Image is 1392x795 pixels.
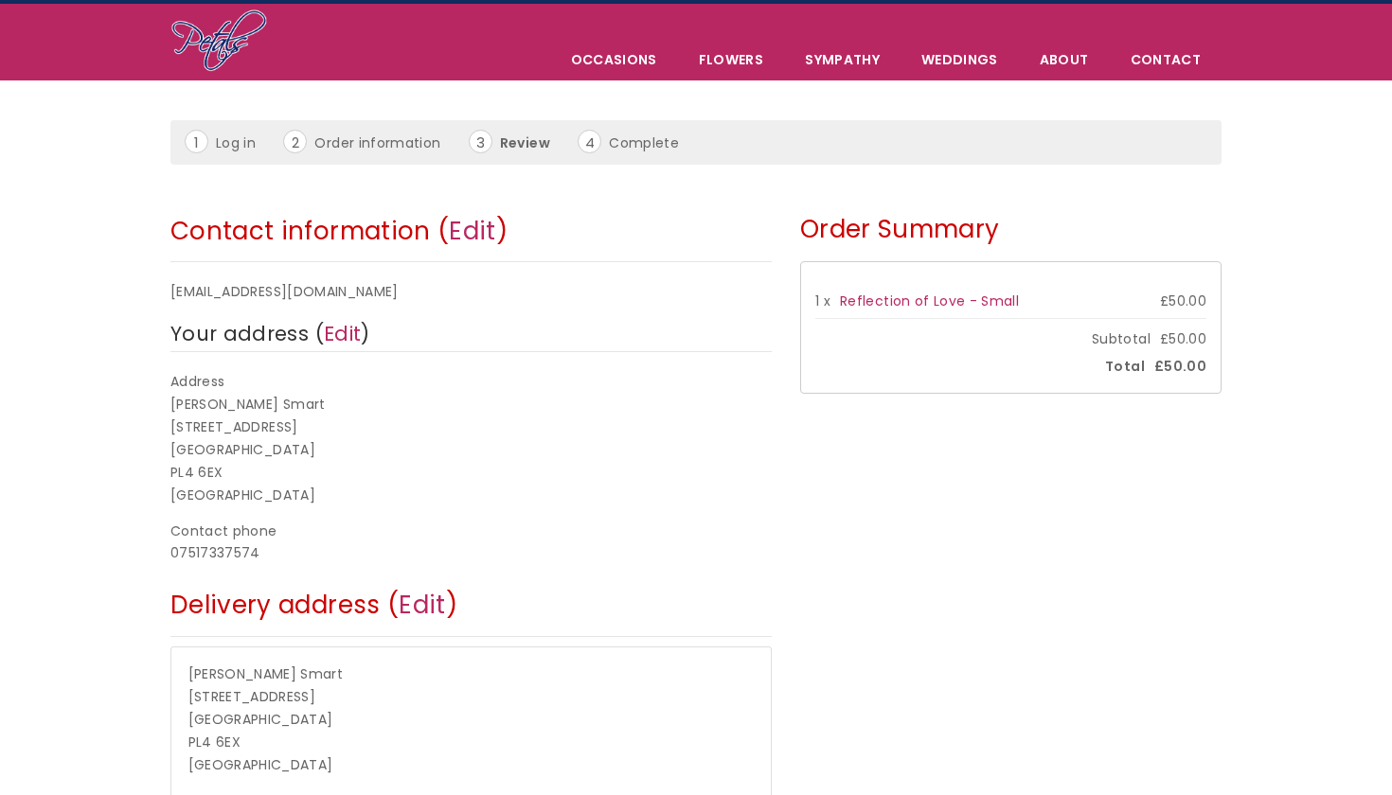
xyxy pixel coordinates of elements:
[283,130,464,155] li: Order information
[188,755,333,774] span: [GEOGRAPHIC_DATA]
[188,664,297,683] span: [PERSON_NAME]
[170,417,298,436] span: [STREET_ADDRESS]
[679,40,783,79] a: Flowers
[170,588,457,622] span: Delivery address ( )
[901,40,1018,79] span: Weddings
[449,214,495,248] a: Edit
[1020,40,1109,79] a: About
[170,281,772,304] div: [EMAIL_ADDRESS][DOMAIN_NAME]
[170,395,279,414] span: [PERSON_NAME]
[188,733,241,751] span: PL4 6EX
[578,130,703,155] li: Complete
[469,130,574,155] li: Review
[170,320,370,347] span: Your address ( )
[170,9,268,75] img: Home
[1131,286,1206,318] td: £50.00
[170,440,315,459] span: [GEOGRAPHIC_DATA]
[399,588,445,622] a: Edit
[1160,328,1206,351] span: £50.00
[551,40,677,79] span: Occasions
[170,214,508,248] span: Contact information ( )
[185,130,279,155] li: Log in
[1111,40,1221,79] a: Contact
[300,664,343,683] span: Smart
[188,710,333,729] span: [GEOGRAPHIC_DATA]
[324,320,361,347] a: Edit
[840,291,1019,310] a: Reflection of Love - Small
[170,486,315,504] span: [GEOGRAPHIC_DATA]
[170,521,772,543] div: Contact phone
[170,371,772,394] div: Address
[800,204,1222,259] h3: Order Summary
[785,40,900,79] a: Sympathy
[283,395,326,414] span: Smart
[1096,356,1154,379] span: Total
[1082,328,1160,351] span: Subtotal
[170,463,223,482] span: PL4 6EX
[1154,356,1206,379] span: £50.00
[188,687,316,706] span: [STREET_ADDRESS]
[815,286,840,318] td: 1 x
[170,542,772,565] div: 07517337574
